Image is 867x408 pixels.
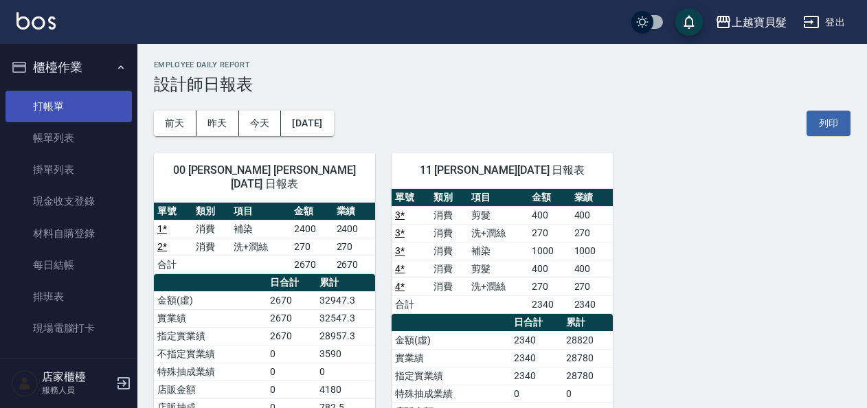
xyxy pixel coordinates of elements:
[392,189,613,314] table: a dense table
[528,224,570,242] td: 270
[267,363,316,381] td: 0
[196,111,239,136] button: 昨天
[192,220,231,238] td: 消費
[192,238,231,256] td: 消費
[5,218,132,249] a: 材料自購登錄
[571,189,613,207] th: 業績
[710,8,792,36] button: 上越寶貝髮
[430,224,469,242] td: 消費
[430,189,469,207] th: 類別
[316,309,375,327] td: 32547.3
[333,238,375,256] td: 270
[571,295,613,313] td: 2340
[392,367,510,385] td: 指定實業績
[11,370,38,397] img: Person
[392,349,510,367] td: 實業績
[333,256,375,273] td: 2670
[807,111,851,136] button: 列印
[571,277,613,295] td: 270
[571,206,613,224] td: 400
[154,345,267,363] td: 不指定實業績
[675,8,703,36] button: save
[5,350,132,386] button: 預約管理
[5,122,132,154] a: 帳單列表
[563,331,613,349] td: 28820
[392,331,510,349] td: 金額(虛)
[154,327,267,345] td: 指定實業績
[563,314,613,332] th: 累計
[392,295,430,313] td: 合計
[528,260,570,277] td: 400
[230,238,291,256] td: 洗+潤絲
[392,189,430,207] th: 單號
[510,349,563,367] td: 2340
[291,256,333,273] td: 2670
[154,75,851,94] h3: 設計師日報表
[510,385,563,403] td: 0
[154,363,267,381] td: 特殊抽成業績
[170,163,359,191] span: 00 [PERSON_NAME] [PERSON_NAME] [DATE] 日報表
[5,185,132,217] a: 現金收支登錄
[468,277,528,295] td: 洗+潤絲
[510,331,563,349] td: 2340
[528,295,570,313] td: 2340
[230,203,291,220] th: 項目
[154,203,192,220] th: 單號
[267,291,316,309] td: 2670
[267,274,316,292] th: 日合計
[5,91,132,122] a: 打帳單
[563,349,613,367] td: 28780
[316,381,375,398] td: 4180
[5,49,132,85] button: 櫃檯作業
[154,203,375,274] table: a dense table
[154,309,267,327] td: 實業績
[571,242,613,260] td: 1000
[430,242,469,260] td: 消費
[528,206,570,224] td: 400
[333,220,375,238] td: 2400
[154,111,196,136] button: 前天
[510,314,563,332] th: 日合計
[468,189,528,207] th: 項目
[732,14,787,31] div: 上越寶貝髮
[316,363,375,381] td: 0
[154,291,267,309] td: 金額(虛)
[316,291,375,309] td: 32947.3
[42,384,112,396] p: 服務人員
[563,367,613,385] td: 28780
[291,238,333,256] td: 270
[230,220,291,238] td: 補染
[510,367,563,385] td: 2340
[528,242,570,260] td: 1000
[5,281,132,313] a: 排班表
[192,203,231,220] th: 類別
[798,10,851,35] button: 登出
[267,327,316,345] td: 2670
[430,260,469,277] td: 消費
[5,313,132,344] a: 現場電腦打卡
[571,260,613,277] td: 400
[291,203,333,220] th: 金額
[316,327,375,345] td: 28957.3
[5,249,132,281] a: 每日結帳
[291,220,333,238] td: 2400
[281,111,333,136] button: [DATE]
[392,385,510,403] td: 特殊抽成業績
[528,277,570,295] td: 270
[316,345,375,363] td: 3590
[563,385,613,403] td: 0
[5,154,132,185] a: 掛單列表
[154,381,267,398] td: 店販金額
[267,345,316,363] td: 0
[468,224,528,242] td: 洗+潤絲
[42,370,112,384] h5: 店家櫃檯
[408,163,596,177] span: 11 [PERSON_NAME][DATE] 日報表
[154,60,851,69] h2: Employee Daily Report
[468,260,528,277] td: 剪髮
[571,224,613,242] td: 270
[430,206,469,224] td: 消費
[16,12,56,30] img: Logo
[239,111,282,136] button: 今天
[528,189,570,207] th: 金額
[154,256,192,273] td: 合計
